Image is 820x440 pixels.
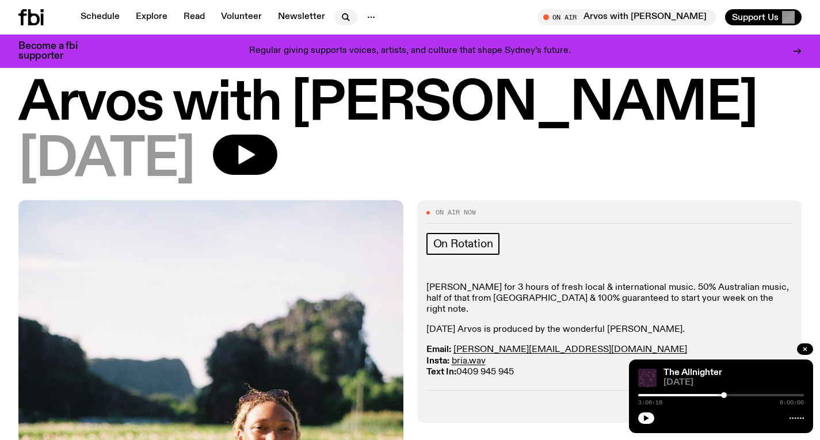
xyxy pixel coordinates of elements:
[663,368,722,377] a: The Allnighter
[426,357,449,366] strong: Insta:
[18,135,194,186] span: [DATE]
[780,400,804,405] span: 6:00:00
[426,282,793,316] p: [PERSON_NAME] for 3 hours of fresh local & international music. ​50% Australian music, half of th...
[725,9,802,25] button: Support Us
[214,9,269,25] a: Volunteer
[129,9,174,25] a: Explore
[426,233,500,255] a: On Rotation
[426,345,793,378] p: 0409 945 945
[18,41,92,61] h3: Become a fbi supporter
[177,9,212,25] a: Read
[426,345,451,354] strong: Email:
[271,9,332,25] a: Newsletter
[436,209,476,216] span: On Air Now
[18,78,802,130] h1: Arvos with [PERSON_NAME]
[452,357,486,366] a: bria.wav
[453,345,687,354] a: [PERSON_NAME][EMAIL_ADDRESS][DOMAIN_NAME]
[74,9,127,25] a: Schedule
[433,238,493,250] span: On Rotation
[537,9,716,25] button: On AirArvos with [PERSON_NAME]
[249,46,571,56] p: Regular giving supports voices, artists, and culture that shape Sydney’s future.
[638,400,662,405] span: 3:06:16
[426,368,456,377] strong: Text In:
[426,324,793,335] p: [DATE] Arvos is produced by the wonderful [PERSON_NAME].
[663,378,804,387] span: [DATE]
[732,12,779,22] span: Support Us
